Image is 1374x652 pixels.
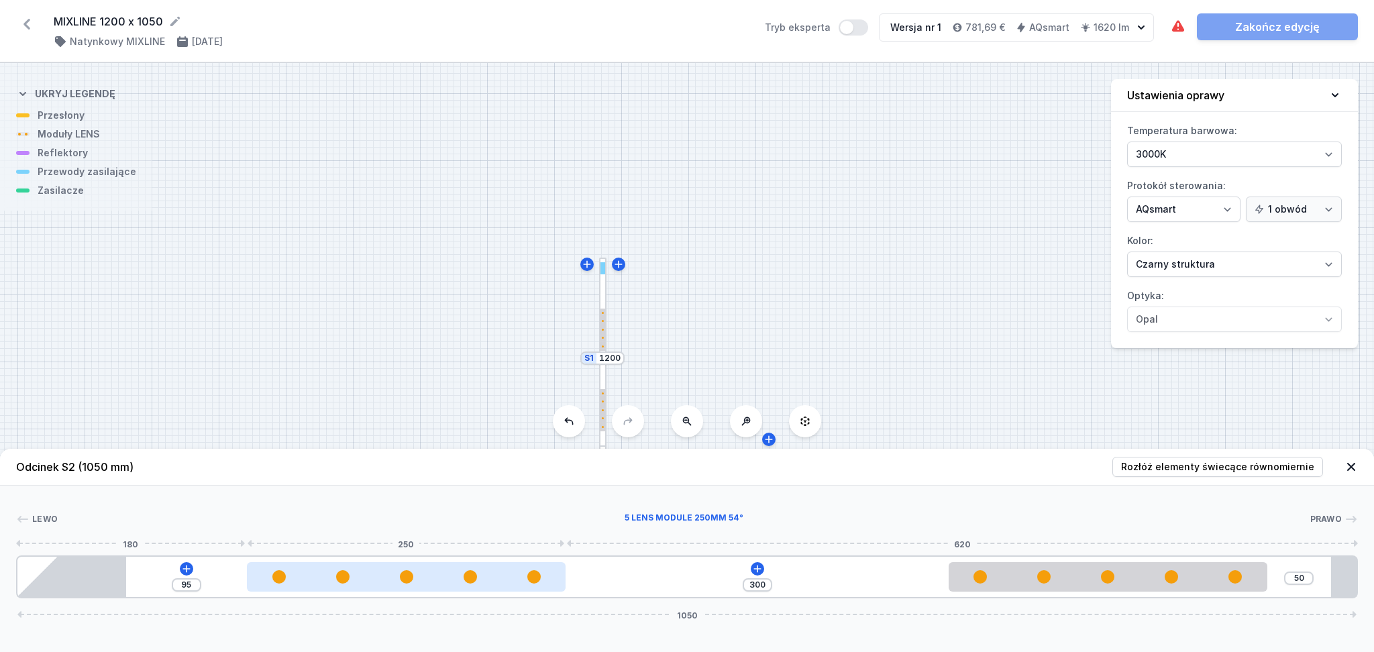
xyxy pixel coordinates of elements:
[16,76,115,109] button: Ukryj legendę
[765,19,868,36] label: Tryb eksperta
[965,21,1005,34] h4: 781,69 €
[1127,120,1342,167] label: Temperatura barwowa:
[70,35,165,48] h4: Natynkowy MIXLINE
[1127,142,1342,167] select: Temperatura barwowa:
[58,512,1310,526] div: 5 LENS module 250mm 54°
[1112,457,1323,477] button: Rozłóż elementy świecące równomiernie
[1127,197,1240,222] select: Protokół sterowania:
[1246,197,1342,222] select: Protokół sterowania:
[168,15,182,28] button: Edytuj nazwę projektu
[54,13,749,30] form: MIXLINE 1200 x 1050
[1127,285,1342,332] label: Optyka:
[751,562,764,576] button: Dodaj element
[247,562,566,592] div: 5 LENS module 250mm 54°
[1121,460,1314,474] span: Rozłóż elementy świecące równomiernie
[117,539,144,547] span: 180
[1127,87,1224,103] h4: Ustawienia oprawy
[1111,79,1358,112] button: Ustawienia oprawy
[879,13,1154,42] button: Wersja nr 1781,69 €AQsmart1620 lm
[180,562,193,576] button: Dodaj element
[1029,21,1069,34] h4: AQsmart
[1310,514,1342,525] span: Prawo
[599,353,621,364] input: Wymiar [mm]
[672,610,703,618] span: 1050
[192,35,223,48] h4: [DATE]
[839,19,868,36] button: Tryb eksperta
[890,21,941,34] div: Wersja nr 1
[35,87,115,101] h4: Ukryj legendę
[1094,21,1129,34] h4: 1620 lm
[949,539,976,547] span: 620
[1127,230,1342,277] label: Kolor:
[392,539,419,547] span: 250
[1127,307,1342,332] select: Optyka:
[176,580,197,590] input: Wymiar [mm]
[1288,573,1310,584] input: Wymiar [mm]
[16,459,134,475] h4: Odcinek S2
[747,580,768,590] input: Wymiar [mm]
[78,460,134,474] span: (1050 mm)
[1127,175,1342,222] label: Protokół sterowania:
[949,562,1267,592] div: 5 LENS module 250mm 54°
[1127,252,1342,277] select: Kolor:
[32,514,58,525] span: Lewo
